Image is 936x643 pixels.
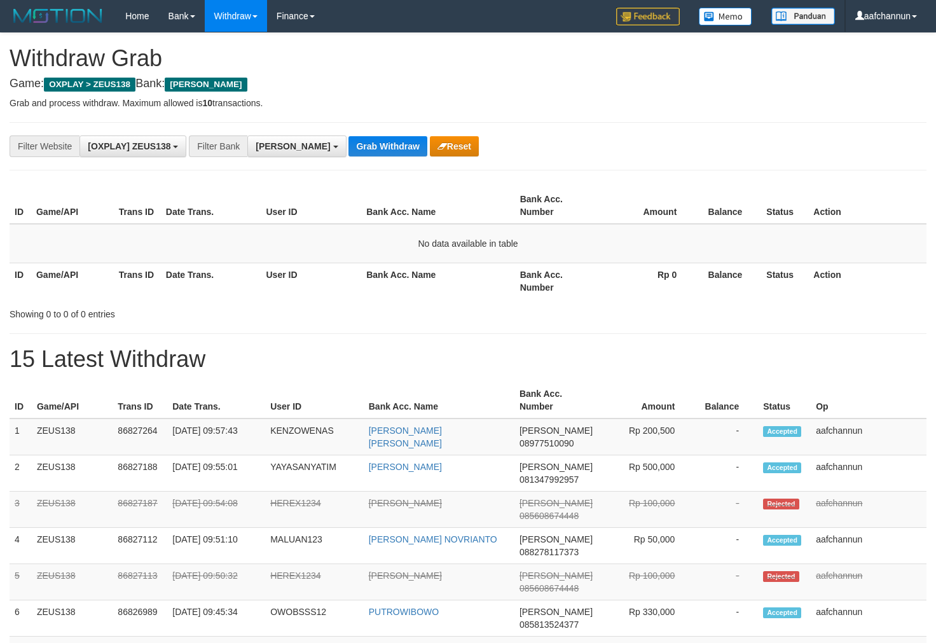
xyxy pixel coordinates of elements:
td: - [694,492,758,528]
th: Game/API [32,382,113,418]
td: Rp 100,000 [598,492,694,528]
td: - [694,455,758,492]
th: ID [10,188,31,224]
td: ZEUS138 [32,564,113,600]
td: 1 [10,418,32,455]
th: Trans ID [114,263,161,299]
div: Filter Website [10,135,79,157]
span: Rejected [763,499,799,509]
td: - [694,528,758,564]
td: No data available in table [10,224,926,263]
td: 86827187 [113,492,167,528]
span: [PERSON_NAME] [520,462,593,472]
td: KENZOWENAS [265,418,364,455]
td: Rp 50,000 [598,528,694,564]
td: YAYASANYATIM [265,455,364,492]
td: aafchannun [811,455,926,492]
button: Grab Withdraw [348,136,427,156]
span: [PERSON_NAME] [165,78,247,92]
div: Filter Bank [189,135,247,157]
h1: Withdraw Grab [10,46,926,71]
span: OXPLAY > ZEUS138 [44,78,135,92]
th: Bank Acc. Name [361,263,514,299]
td: aafchannun [811,600,926,637]
td: 6 [10,600,32,637]
span: [PERSON_NAME] [520,498,593,508]
img: panduan.png [771,8,835,25]
a: [PERSON_NAME] NOVRIANTO [369,534,497,544]
td: HEREX1234 [265,564,364,600]
th: Trans ID [113,382,167,418]
th: Action [808,263,926,299]
th: Rp 0 [598,263,696,299]
td: MALUAN123 [265,528,364,564]
th: Status [761,263,808,299]
td: aafchannun [811,418,926,455]
th: Status [758,382,811,418]
th: Status [761,188,808,224]
span: Copy 085608674448 to clipboard [520,511,579,521]
td: [DATE] 09:50:32 [167,564,265,600]
td: 86826989 [113,600,167,637]
span: [PERSON_NAME] [256,141,330,151]
span: Accepted [763,607,801,618]
td: [DATE] 09:54:08 [167,492,265,528]
span: Accepted [763,535,801,546]
img: Feedback.jpg [616,8,680,25]
td: aafchannun [811,564,926,600]
th: Date Trans. [161,188,261,224]
th: Balance [696,188,761,224]
span: Accepted [763,462,801,473]
td: 5 [10,564,32,600]
td: 2 [10,455,32,492]
td: - [694,600,758,637]
td: Rp 200,500 [598,418,694,455]
th: User ID [261,188,362,224]
th: Balance [694,382,758,418]
th: Date Trans. [167,382,265,418]
div: Showing 0 to 0 of 0 entries [10,303,380,321]
th: User ID [261,263,362,299]
h4: Game: Bank: [10,78,926,90]
th: Op [811,382,926,418]
th: Bank Acc. Number [515,263,598,299]
th: Bank Acc. Number [514,382,598,418]
td: ZEUS138 [32,455,113,492]
span: Copy 081347992957 to clipboard [520,474,579,485]
span: Copy 085608674448 to clipboard [520,583,579,593]
td: ZEUS138 [32,418,113,455]
td: - [694,564,758,600]
img: Button%20Memo.svg [699,8,752,25]
span: [PERSON_NAME] [520,607,593,617]
td: [DATE] 09:51:10 [167,528,265,564]
td: [DATE] 09:57:43 [167,418,265,455]
span: [OXPLAY] ZEUS138 [88,141,170,151]
a: [PERSON_NAME] [PERSON_NAME] [369,425,442,448]
a: PUTROWIBOWO [369,607,439,617]
th: ID [10,263,31,299]
td: Rp 100,000 [598,564,694,600]
th: Date Trans. [161,263,261,299]
td: 3 [10,492,32,528]
td: 4 [10,528,32,564]
span: Copy 088278117373 to clipboard [520,547,579,557]
span: Copy 08977510090 to clipboard [520,438,574,448]
p: Grab and process withdraw. Maximum allowed is transactions. [10,97,926,109]
td: OWOBSSS12 [265,600,364,637]
td: ZEUS138 [32,600,113,637]
img: MOTION_logo.png [10,6,106,25]
th: Bank Acc. Name [364,382,514,418]
span: Accepted [763,426,801,437]
h1: 15 Latest Withdraw [10,347,926,372]
span: [PERSON_NAME] [520,534,593,544]
th: Game/API [31,263,114,299]
th: Bank Acc. Name [361,188,514,224]
th: Action [808,188,926,224]
th: Amount [598,188,696,224]
td: - [694,418,758,455]
th: Balance [696,263,761,299]
th: ID [10,382,32,418]
a: [PERSON_NAME] [369,498,442,508]
th: User ID [265,382,364,418]
span: [PERSON_NAME] [520,425,593,436]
